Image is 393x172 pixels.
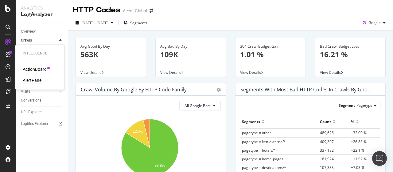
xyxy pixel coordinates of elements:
[21,37,32,44] div: Crawls
[21,37,57,44] a: Crawls
[21,28,64,35] a: Overview
[21,121,64,127] a: Logfiles Explorer
[123,8,147,14] div: Accor Global
[240,49,301,60] p: 1.01 %
[320,70,341,75] span: View Details
[242,148,276,153] span: pagetype = hotels/*
[351,148,364,153] span: +22.1 %
[320,117,331,126] div: Count
[154,164,165,168] text: 83.8%
[21,28,36,35] div: Overview
[320,165,334,170] span: 107,333
[320,148,334,153] span: 337,182
[21,121,48,127] div: Logfiles Explorer
[339,103,355,108] span: Segment
[21,11,63,18] div: LogAnalyzer
[160,44,221,49] div: Avg Bad By Day
[23,51,57,56] div: Intelligence
[185,103,211,108] span: All Google Bots
[23,77,42,83] a: AlertPanel
[80,49,141,60] p: 563K
[121,18,150,28] button: Segments
[320,139,334,144] span: 409,397
[73,5,120,15] div: HTTP Codes
[320,49,381,60] p: 16.21 %
[240,44,301,49] div: 304 Crawl Budget Gain
[351,117,354,126] div: %
[21,97,41,104] div: Conversions
[356,103,372,108] span: Pagetype
[242,139,286,144] span: pagetype = lien-externe/*
[150,9,153,13] div: arrow-right-arrow-left
[351,139,367,144] span: +26.83 %
[130,20,147,26] span: Segments
[21,88,30,95] div: Visits
[23,66,47,72] a: ActionBoard
[240,70,261,75] span: View Details
[351,156,367,162] span: +11.92 %
[133,129,143,134] text: 12.4%
[21,88,57,95] a: Visits
[21,109,42,115] div: URL Explorer
[80,44,141,49] div: Avg Good By Day
[360,18,388,28] button: Google
[368,20,381,25] span: Google
[242,165,286,170] span: pagetype = destinations/*
[160,70,181,75] span: View Details
[320,156,334,162] span: 181,924
[81,20,108,26] span: [DATE] - [DATE]
[21,5,63,11] div: Analytics
[21,97,64,104] a: Conversions
[80,70,101,75] span: View Details
[320,44,381,49] div: Bad Crawl Budget Loss
[240,86,371,93] div: Segments with most bad HTTP codes in Crawls by google
[73,18,116,28] button: [DATE] - [DATE]
[160,49,221,60] p: 109K
[179,101,221,110] button: All Google Bots
[320,130,334,135] span: 489,626
[242,130,271,135] span: pagetype = other
[242,117,260,126] div: Segments
[21,109,64,115] a: URL Explorer
[351,165,364,170] span: +7.03 %
[81,86,187,93] div: Crawl Volume by google by HTTP Code Family
[216,88,221,92] div: gear
[351,130,367,135] span: +32.09 %
[242,156,283,162] span: pagetype = home-pages
[372,151,387,166] div: Open Intercom Messenger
